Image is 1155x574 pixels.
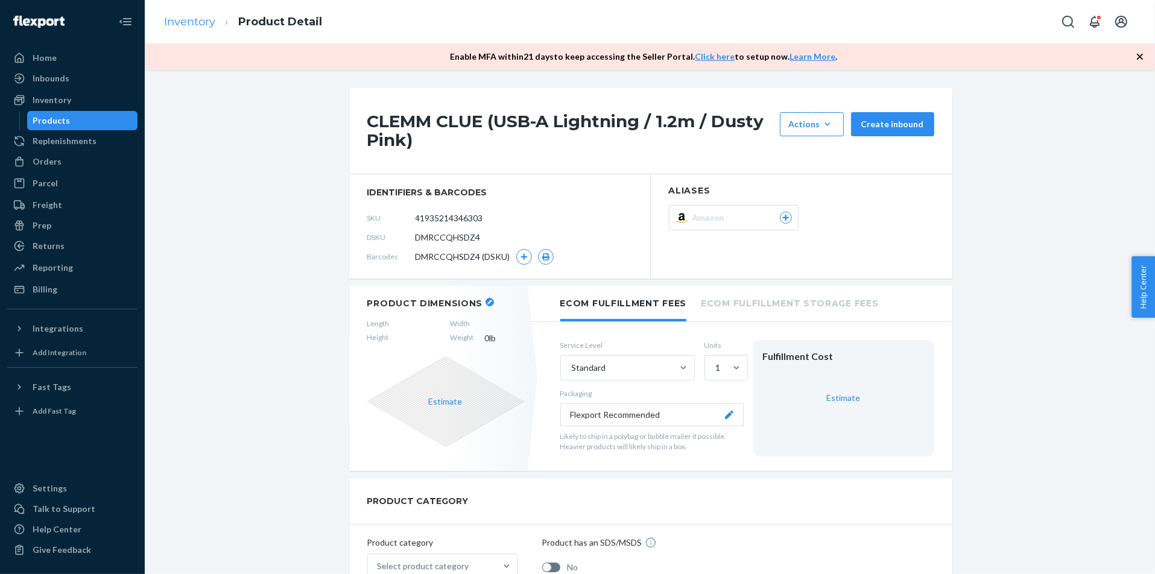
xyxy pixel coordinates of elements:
[33,52,57,64] div: Home
[367,112,774,150] h1: CLEMM CLUE (USB-A Lightning / 1.2m / Dusty Pink)
[790,51,836,61] a: Learn More
[701,286,878,319] li: Ecom Fulfillment Storage Fees
[568,561,578,573] span: No
[25,8,66,19] span: Support
[560,340,695,350] label: Service Level
[33,262,73,274] div: Reporting
[7,216,138,235] a: Prep
[7,48,138,68] a: Home
[33,283,57,295] div: Billing
[238,15,322,28] a: Product Detail
[7,195,138,215] a: Freight
[367,332,390,344] span: Height
[7,540,138,560] button: Give Feedback
[33,135,97,147] div: Replenishments
[164,15,215,28] a: Inventory
[7,280,138,299] a: Billing
[33,72,69,84] div: Inbounds
[7,402,138,421] a: Add Fast Tag
[416,232,481,244] span: DMRCCQHSDZ4
[7,90,138,110] a: Inventory
[113,10,138,34] button: Close Navigation
[33,199,62,211] div: Freight
[571,362,572,374] input: Standard
[7,377,138,397] button: Fast Tags
[367,490,469,512] h2: PRODUCT CATEGORY
[367,232,416,242] span: DSKU
[692,212,729,224] span: Amazon
[560,286,687,321] li: Ecom Fulfillment Fees
[669,186,934,195] h2: Aliases
[789,118,835,130] div: Actions
[367,318,390,329] span: Length
[13,16,65,28] img: Flexport logo
[485,332,524,344] span: 0 lb
[780,112,844,136] button: Actions
[367,186,632,198] span: identifiers & barcodes
[33,544,91,556] div: Give Feedback
[572,362,606,374] div: Standard
[7,174,138,193] a: Parcel
[27,111,138,130] a: Products
[33,240,65,252] div: Returns
[7,69,138,88] a: Inbounds
[7,152,138,171] a: Orders
[704,340,744,350] label: Units
[33,523,81,535] div: Help Center
[7,319,138,338] button: Integrations
[1131,256,1155,318] button: Help Center
[1056,10,1080,34] button: Open Search Box
[416,251,510,263] span: DMRCCQHSDZ4 (DSKU)
[560,403,744,426] button: Flexport Recommended
[451,332,474,344] span: Weight
[851,112,934,136] button: Create inbound
[378,560,469,572] div: Select product category
[451,51,838,63] p: Enable MFA within 21 days to keep accessing the Seller Portal. to setup now. .
[33,347,86,358] div: Add Integration
[1109,10,1133,34] button: Open account menu
[7,520,138,539] a: Help Center
[33,381,71,393] div: Fast Tags
[7,258,138,277] a: Reporting
[154,4,332,40] ol: breadcrumbs
[560,431,744,452] p: Likely to ship in a polybag or bubble mailer if possible. Heavier products will likely ship in a ...
[542,537,642,549] p: Product has an SDS/MSDS
[33,156,62,168] div: Orders
[367,298,483,309] h2: Product Dimensions
[1083,10,1107,34] button: Open notifications
[33,115,71,127] div: Products
[715,362,716,374] input: 1
[763,350,925,364] div: Fulfillment Cost
[429,396,463,408] button: Estimate
[669,205,799,230] button: Amazon
[7,236,138,256] a: Returns
[367,213,416,223] span: SKU
[7,131,138,151] a: Replenishments
[33,503,95,515] div: Talk to Support
[33,177,58,189] div: Parcel
[33,482,67,494] div: Settings
[33,406,76,416] div: Add Fast Tag
[7,479,138,498] a: Settings
[716,362,721,374] div: 1
[827,393,861,403] a: Estimate
[33,219,51,232] div: Prep
[560,388,744,399] p: Packaging
[33,94,71,106] div: Inventory
[7,499,138,519] button: Talk to Support
[367,537,518,549] p: Product category
[367,251,416,262] span: Barcodes
[451,318,474,329] span: Width
[7,343,138,362] a: Add Integration
[695,51,735,61] a: Click here
[33,323,83,335] div: Integrations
